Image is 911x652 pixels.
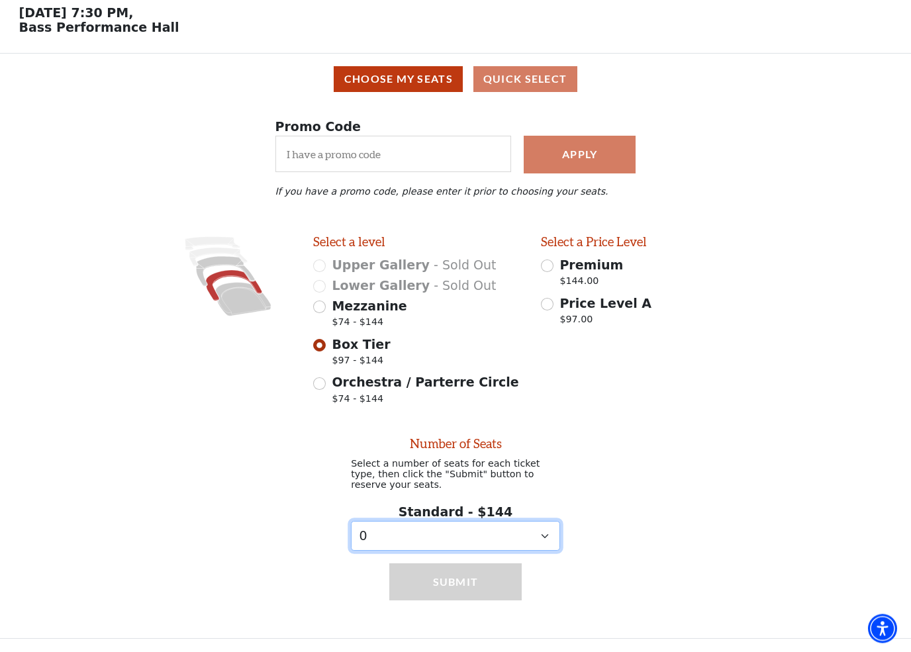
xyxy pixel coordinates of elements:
[332,375,518,390] span: Orchestra / Parterre Circle
[351,522,560,551] select: Select quantity for Standard
[275,118,636,137] p: Promo Code
[332,338,390,352] span: Box Tier
[434,258,496,273] span: - Sold Out
[559,275,623,293] p: $144.00
[541,299,553,311] input: Price Level A
[351,437,560,452] h2: Number of Seats
[559,258,623,273] span: Premium
[351,503,560,551] div: Standard - $144
[541,260,553,273] input: Premium
[313,235,522,250] h2: Select a level
[332,316,407,334] span: $74 - $144
[275,187,636,197] p: If you have a promo code, please enter it prior to choosing your seats.
[868,614,897,643] div: Accessibility Menu
[332,393,518,410] span: $74 - $144
[541,235,750,250] h2: Select a Price Level
[332,279,430,293] span: Lower Gallery
[275,136,512,173] input: I have a promo code
[332,354,390,372] span: $97 - $144
[434,279,496,293] span: - Sold Out
[332,258,430,273] span: Upper Gallery
[332,299,407,314] span: Mezzanine
[351,459,560,490] p: Select a number of seats for each ticket type, then click the "Submit" button to reserve your seats.
[559,313,651,331] p: $97.00
[334,67,463,93] button: Choose My Seats
[559,297,651,311] span: Price Level A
